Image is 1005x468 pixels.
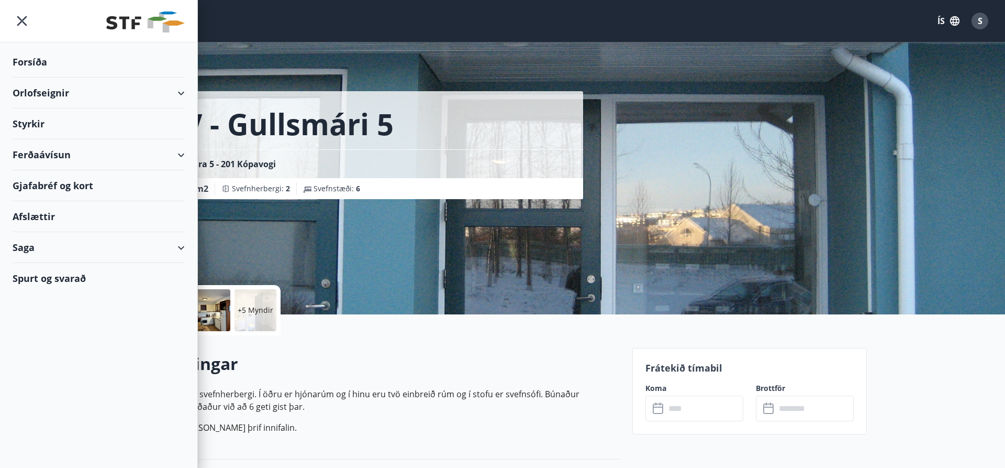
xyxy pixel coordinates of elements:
span: Svefnstæði : [314,183,360,194]
div: Gjafabréf og kort [13,170,185,201]
p: +5 Myndir [238,305,273,315]
div: Spurt og svarað [13,263,185,293]
h2: Upplýsingar [138,352,620,375]
div: Forsíða [13,47,185,78]
p: Í íbúðinni eru 2 svefnherbergi. Í öðru er hjónarúm og í hinu eru tvö einbreið rúm og í stofu er s... [138,388,620,413]
span: Gullsmára 5 - 201 Kópavogi [163,158,276,170]
span: S [978,15,982,27]
div: Orlofseignir [13,78,185,108]
button: ÍS [932,12,965,30]
span: 2 [286,183,290,193]
p: Frá [DATE] [PERSON_NAME] þrif innifalin. [138,421,620,434]
img: union_logo [106,12,185,32]
div: Styrkir [13,108,185,139]
div: Saga [13,232,185,263]
span: 6 [356,183,360,193]
label: Koma [645,383,743,394]
h1: SFV - Gullsmári 5 [151,104,394,144]
span: Svefnherbergi : [232,183,290,194]
div: Afslættir [13,201,185,232]
button: S [967,8,992,34]
p: Frátekið tímabil [645,361,854,375]
button: menu [13,12,31,30]
div: Ferðaávísun [13,139,185,170]
label: Brottför [756,383,854,394]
